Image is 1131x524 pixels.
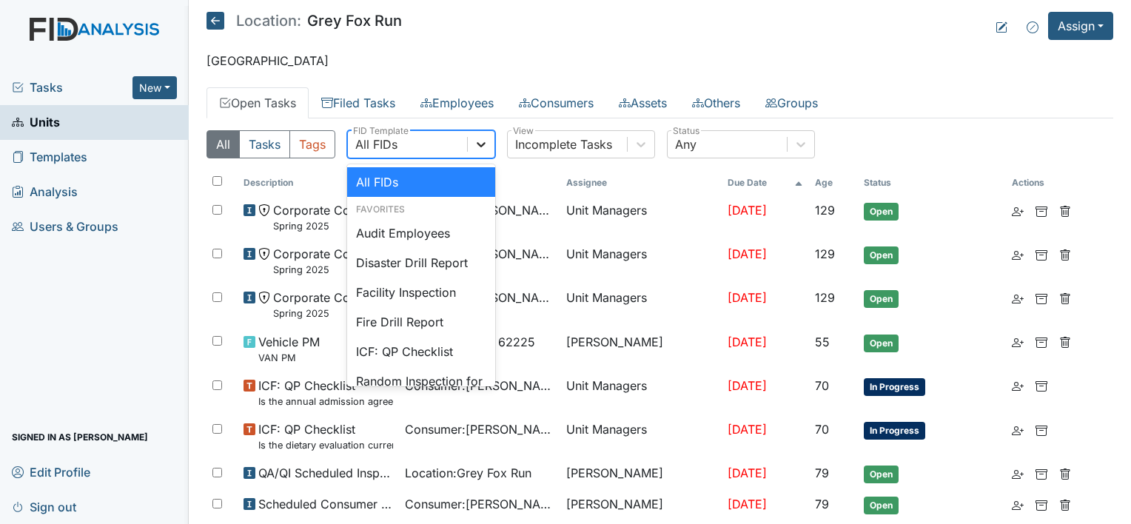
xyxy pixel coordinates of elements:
[355,135,397,153] div: All FIDs
[815,203,835,218] span: 129
[809,170,859,195] th: Toggle SortBy
[864,497,899,514] span: Open
[815,335,830,349] span: 55
[405,495,554,513] span: Consumer : [PERSON_NAME]
[1059,495,1071,513] a: Delete
[207,52,1113,70] p: [GEOGRAPHIC_DATA]
[12,215,118,238] span: Users & Groups
[815,497,829,511] span: 79
[273,219,393,233] small: Spring 2025
[1059,333,1071,351] a: Delete
[1059,245,1071,263] a: Delete
[728,246,767,261] span: [DATE]
[728,290,767,305] span: [DATE]
[864,466,899,483] span: Open
[1036,333,1047,351] a: Archive
[132,76,177,99] button: New
[815,422,829,437] span: 70
[258,420,393,452] span: ICF: QP Checklist Is the dietary evaluation current? (document the date in the comment section)
[238,170,399,195] th: Toggle SortBy
[606,87,679,118] a: Assets
[560,458,722,489] td: [PERSON_NAME]
[258,495,393,513] span: Scheduled Consumer Chart Review
[347,366,495,414] div: Random Inspection for Afternoon
[728,497,767,511] span: [DATE]
[1006,170,1080,195] th: Actions
[273,306,393,320] small: Spring 2025
[560,195,722,239] td: Unit Managers
[12,495,76,518] span: Sign out
[675,135,697,153] div: Any
[1036,245,1047,263] a: Archive
[212,176,222,186] input: Toggle All Rows Selected
[347,337,495,366] div: ICF: QP Checklist
[560,489,722,520] td: [PERSON_NAME]
[273,201,393,233] span: Corporate Compliance Spring 2025
[258,333,320,365] span: Vehicle PM VAN PM
[864,422,925,440] span: In Progress
[273,245,393,277] span: Corporate Compliance Spring 2025
[728,378,767,393] span: [DATE]
[1036,464,1047,482] a: Archive
[309,87,408,118] a: Filed Tasks
[12,146,87,169] span: Templates
[560,170,722,195] th: Assignee
[258,394,393,409] small: Is the annual admission agreement current? (document the date in the comment section)
[258,377,393,409] span: ICF: QP Checklist Is the annual admission agreement current? (document the date in the comment se...
[1059,289,1071,306] a: Delete
[1048,12,1113,40] button: Assign
[815,290,835,305] span: 129
[1059,464,1071,482] a: Delete
[405,464,531,482] span: Location : Grey Fox Run
[728,466,767,480] span: [DATE]
[12,426,148,449] span: Signed in as [PERSON_NAME]
[864,203,899,221] span: Open
[12,181,78,204] span: Analysis
[864,335,899,352] span: Open
[239,130,290,158] button: Tasks
[207,130,240,158] button: All
[815,246,835,261] span: 129
[560,371,722,414] td: Unit Managers
[258,464,393,482] span: QA/QI Scheduled Inspection
[405,420,554,438] span: Consumer : [PERSON_NAME]
[12,78,132,96] a: Tasks
[347,278,495,307] div: Facility Inspection
[560,327,722,371] td: [PERSON_NAME]
[1036,377,1047,394] a: Archive
[347,218,495,248] div: Audit Employees
[728,422,767,437] span: [DATE]
[1036,495,1047,513] a: Archive
[560,283,722,326] td: Unit Managers
[560,239,722,283] td: Unit Managers
[258,351,320,365] small: VAN PM
[728,335,767,349] span: [DATE]
[273,289,393,320] span: Corporate Compliance Spring 2025
[1036,420,1047,438] a: Archive
[1036,201,1047,219] a: Archive
[347,248,495,278] div: Disaster Drill Report
[207,12,402,30] h5: Grey Fox Run
[12,460,90,483] span: Edit Profile
[1036,289,1047,306] a: Archive
[679,87,753,118] a: Others
[408,87,506,118] a: Employees
[858,170,1005,195] th: Toggle SortBy
[347,203,495,216] div: Favorites
[289,130,335,158] button: Tags
[347,307,495,337] div: Fire Drill Report
[506,87,606,118] a: Consumers
[815,466,829,480] span: 79
[815,378,829,393] span: 70
[207,130,335,158] div: Type filter
[1059,201,1071,219] a: Delete
[12,111,60,134] span: Units
[207,87,309,118] a: Open Tasks
[560,414,722,458] td: Unit Managers
[864,290,899,308] span: Open
[753,87,830,118] a: Groups
[236,13,301,28] span: Location:
[347,167,495,197] div: All FIDs
[273,263,393,277] small: Spring 2025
